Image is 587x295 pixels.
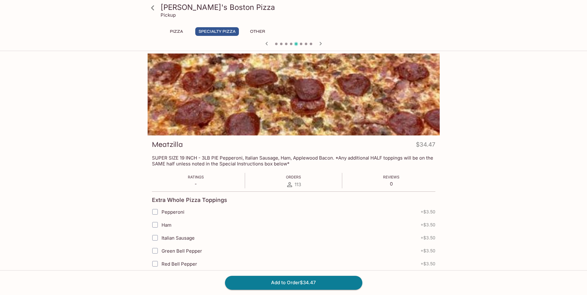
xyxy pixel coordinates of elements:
[195,27,239,36] button: Specialty Pizza
[421,261,435,266] span: + $3.50
[421,248,435,253] span: + $3.50
[225,276,362,289] button: Add to Order$34.47
[148,53,440,135] div: Meatzilla
[383,175,399,179] span: Reviews
[161,12,176,18] p: Pickup
[188,181,204,187] p: -
[152,155,435,167] p: SUPER SIZE 19 INCH - 3LB PIE Pepperoni, Italian Sausage, Ham, Applewood Bacon. *Any additional HA...
[162,248,202,254] span: Green Bell Pepper
[421,235,435,240] span: + $3.50
[421,209,435,214] span: + $3.50
[162,235,195,241] span: Italian Sausage
[152,140,183,149] h3: Meatzilla
[416,140,435,152] h4: $34.47
[421,222,435,227] span: + $3.50
[161,2,437,12] h3: [PERSON_NAME]'s Boston Pizza
[162,209,184,215] span: Pepperoni
[383,181,399,187] p: 0
[295,182,301,187] span: 113
[162,261,197,267] span: Red Bell Pepper
[162,27,190,36] button: Pizza
[152,197,227,203] h4: Extra Whole Pizza Toppings
[162,222,171,228] span: Ham
[244,27,272,36] button: Other
[286,175,301,179] span: Orders
[188,175,204,179] span: Ratings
